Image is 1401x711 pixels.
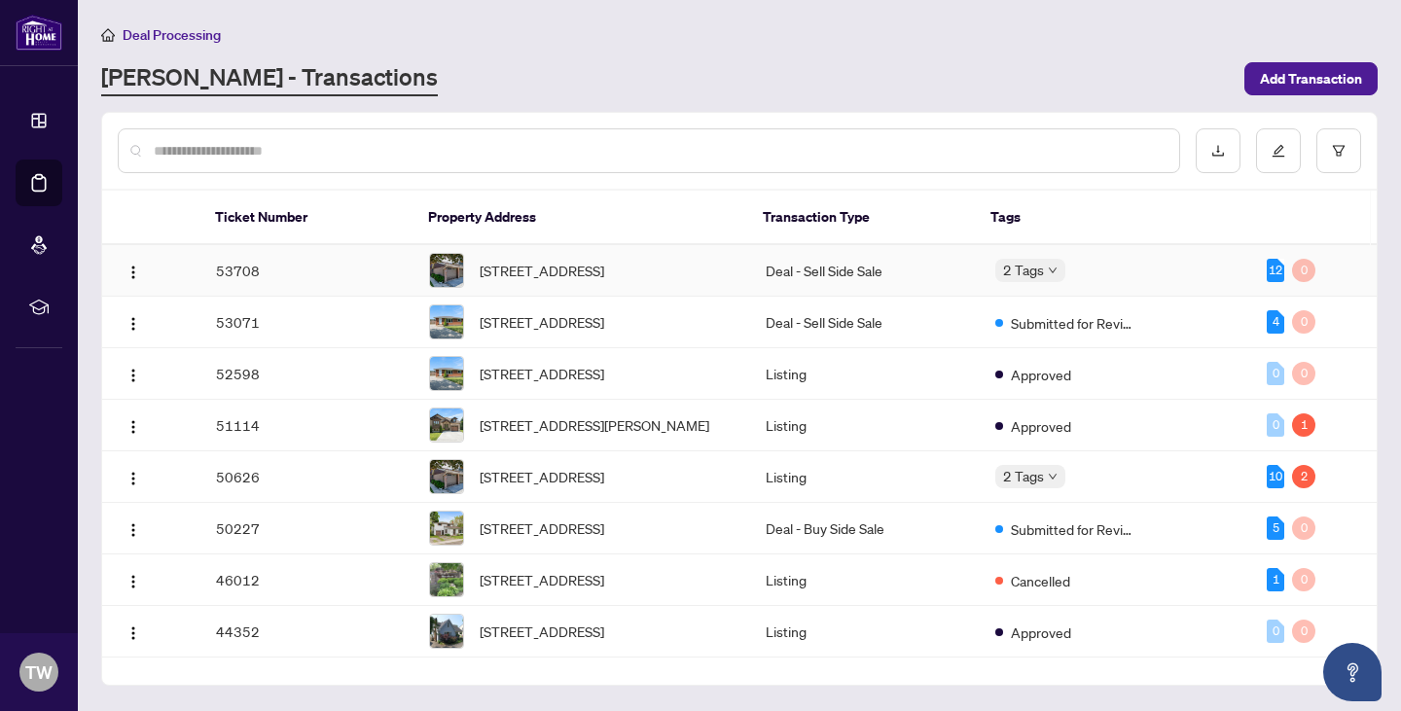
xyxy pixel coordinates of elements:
button: Logo [118,409,149,441]
span: Approved [1011,415,1071,437]
td: 50626 [200,451,414,503]
div: 0 [1292,310,1315,334]
td: Listing [750,606,980,658]
img: Logo [126,316,141,332]
img: Logo [126,522,141,538]
td: 52598 [200,348,414,400]
td: Listing [750,554,980,606]
button: download [1196,128,1240,173]
button: Logo [118,616,149,647]
th: Tags [975,191,1245,245]
td: Listing [750,348,980,400]
span: TW [25,658,53,686]
span: Approved [1011,364,1071,385]
span: 2 Tags [1003,259,1044,281]
th: Ticket Number [199,191,413,245]
div: 0 [1292,516,1315,540]
td: Deal - Sell Side Sale [750,245,980,297]
span: Submitted for Review [1011,312,1137,334]
span: down [1048,472,1058,481]
span: home [101,28,115,42]
span: filter [1332,144,1346,158]
span: edit [1272,144,1285,158]
div: 5 [1267,516,1284,540]
span: Cancelled [1011,570,1070,591]
button: edit [1256,128,1301,173]
div: 12 [1267,259,1284,282]
img: Logo [126,574,141,589]
button: Open asap [1323,643,1382,701]
td: 53708 [200,245,414,297]
span: [STREET_ADDRESS][PERSON_NAME] [480,414,709,436]
img: thumbnail-img [430,305,463,338]
button: filter [1316,128,1361,173]
span: [STREET_ADDRESS] [480,621,604,642]
div: 0 [1292,620,1315,643]
span: Submitted for Review [1011,518,1137,540]
div: 4 [1267,310,1284,334]
img: Logo [126,471,141,486]
span: [STREET_ADDRESS] [480,311,604,333]
td: 44352 [200,606,414,658]
button: Add Transaction [1244,62,1378,95]
span: [STREET_ADDRESS] [480,517,604,539]
img: thumbnail-img [430,460,463,493]
th: Transaction Type [747,191,976,245]
span: 2 Tags [1003,465,1044,487]
button: Logo [118,461,149,492]
td: Deal - Sell Side Sale [750,297,980,348]
button: Logo [118,255,149,286]
div: 0 [1292,259,1315,282]
img: Logo [126,265,141,280]
span: [STREET_ADDRESS] [480,363,604,384]
div: 1 [1267,568,1284,591]
button: Logo [118,358,149,389]
a: [PERSON_NAME] - Transactions [101,61,438,96]
td: 46012 [200,554,414,606]
button: Logo [118,564,149,595]
th: Property Address [413,191,747,245]
div: 2 [1292,465,1315,488]
span: [STREET_ADDRESS] [480,466,604,487]
span: [STREET_ADDRESS] [480,260,604,281]
span: Deal Processing [123,26,221,44]
div: 0 [1267,413,1284,437]
span: Approved [1011,622,1071,643]
button: Logo [118,513,149,544]
img: thumbnail-img [430,254,463,287]
td: Listing [750,400,980,451]
img: thumbnail-img [430,409,463,442]
td: 50227 [200,503,414,554]
span: down [1048,266,1058,275]
div: 0 [1267,362,1284,385]
span: Add Transaction [1260,63,1362,94]
img: logo [16,15,62,51]
div: 0 [1292,568,1315,591]
div: 10 [1267,465,1284,488]
td: Deal - Buy Side Sale [750,503,980,554]
img: Logo [126,625,141,641]
div: 1 [1292,413,1315,437]
img: thumbnail-img [430,615,463,648]
div: 0 [1292,362,1315,385]
img: thumbnail-img [430,512,463,545]
div: 0 [1267,620,1284,643]
img: Logo [126,419,141,435]
span: [STREET_ADDRESS] [480,569,604,590]
img: thumbnail-img [430,357,463,390]
td: 53071 [200,297,414,348]
td: Listing [750,451,980,503]
img: thumbnail-img [430,563,463,596]
button: Logo [118,306,149,338]
span: download [1211,144,1225,158]
td: 51114 [200,400,414,451]
img: Logo [126,368,141,383]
